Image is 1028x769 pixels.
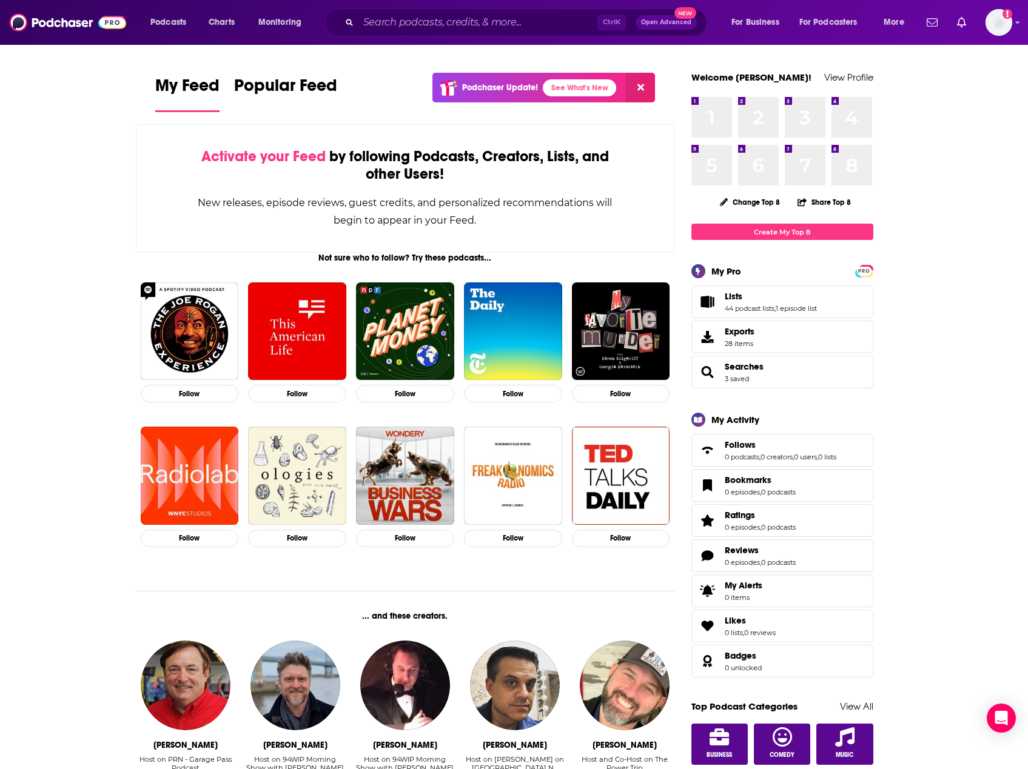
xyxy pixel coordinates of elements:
a: Searches [725,361,764,372]
a: Create My Top 8 [691,224,873,240]
span: Music [836,751,853,759]
img: My Favorite Murder with Karen Kilgariff and Georgia Hardstark [572,282,670,381]
img: Radiolab [141,427,239,525]
button: Follow [356,385,454,402]
div: Mark Garrow [153,740,218,750]
span: 0 items [725,593,762,602]
span: Exports [696,328,720,345]
span: Exports [725,326,754,337]
button: open menu [875,13,919,32]
div: Search podcasts, credits, & more... [337,8,719,36]
span: , [743,628,744,637]
span: , [817,453,818,461]
span: Searches [691,356,873,388]
button: Follow [356,530,454,547]
div: Christopher Hawkey [593,740,657,750]
button: open menu [791,13,875,32]
a: 0 creators [761,453,793,461]
span: Badges [725,650,756,661]
span: , [760,558,761,567]
span: , [760,523,761,531]
a: Freakonomics Radio [464,427,562,525]
span: , [793,453,794,461]
span: Follows [691,434,873,467]
a: Likes [725,615,776,626]
span: Ratings [691,504,873,537]
img: Mark Garrow [141,641,230,730]
span: Follows [725,439,756,450]
span: For Business [731,14,779,31]
a: PRO [857,266,872,275]
a: View Profile [824,72,873,83]
img: Jon Ritchie [250,641,340,730]
a: 0 users [794,453,817,461]
div: My Activity [711,414,759,425]
a: Lists [696,293,720,310]
button: Follow [464,385,562,402]
a: Welcome [PERSON_NAME]! [691,72,811,83]
a: This American Life [248,282,346,381]
a: 3 saved [725,375,749,383]
img: User Profile [986,9,1012,36]
a: Searches [696,364,720,381]
a: My Alerts [691,574,873,607]
span: My Alerts [725,580,762,591]
a: Exports [691,321,873,353]
span: Lists [725,291,742,302]
a: Ratings [696,512,720,529]
div: New releases, episode reviews, guest credits, and personalized recommendations will begin to appe... [197,194,614,229]
span: Bookmarks [691,469,873,502]
div: ... and these creators. [136,611,675,621]
span: Reviews [691,539,873,572]
span: Reviews [725,545,759,556]
a: Business [691,724,748,765]
button: Show profile menu [986,9,1012,36]
span: My Feed [155,75,220,103]
a: Bookmarks [696,477,720,494]
div: Not sure who to follow? Try these podcasts... [136,253,675,263]
a: Popular Feed [234,75,337,112]
span: Likes [725,615,746,626]
a: 0 episodes [725,488,760,496]
span: Popular Feed [234,75,337,103]
span: Podcasts [150,14,186,31]
a: Bookmarks [725,474,796,485]
img: Ologies with Alie Ward [248,427,346,525]
span: Bookmarks [725,474,771,485]
a: 0 podcasts [725,453,759,461]
span: Open Advanced [641,19,691,25]
img: Podchaser - Follow, Share and Rate Podcasts [10,11,126,34]
button: Follow [141,530,239,547]
a: 0 podcasts [761,558,796,567]
img: The Joe Rogan Experience [141,282,239,381]
a: 0 podcasts [761,488,796,496]
a: Comedy [754,724,811,765]
div: by following Podcasts, Creators, Lists, and other Users! [197,148,614,183]
div: Joe DeCamara [373,740,437,750]
a: Badges [696,653,720,670]
img: TED Talks Daily [572,427,670,525]
a: Music [816,724,873,765]
span: More [884,14,904,31]
svg: Add a profile image [1003,9,1012,19]
a: Likes [696,618,720,634]
button: Follow [572,530,670,547]
button: Change Top 8 [713,195,788,210]
span: New [674,7,696,19]
div: Jon Ritchie [263,740,328,750]
a: 0 lists [818,453,836,461]
span: Activate your Feed [201,147,326,165]
img: Business Wars [356,427,454,525]
img: Joe DeCamara [360,641,450,730]
a: Jon Justice [470,641,560,730]
span: Business [707,751,732,759]
button: Follow [248,385,346,402]
button: Follow [248,530,346,547]
img: Planet Money [356,282,454,381]
span: Monitoring [258,14,301,31]
img: The Daily [464,282,562,381]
